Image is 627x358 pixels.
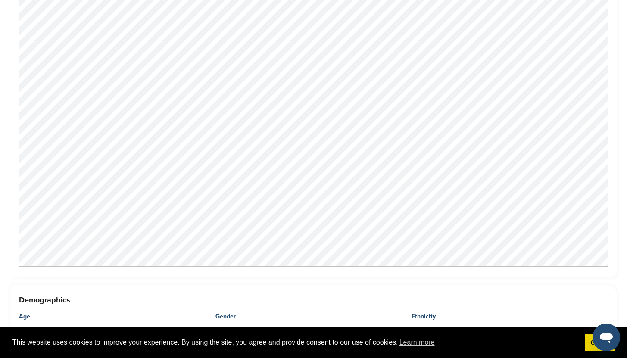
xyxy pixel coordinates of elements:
a: dismiss cookie message [585,334,615,352]
a: learn more about cookies [398,336,436,349]
span: This website uses cookies to improve your experience. By using the site, you agree and provide co... [12,336,578,349]
div: Ethnicity [412,306,608,327]
iframe: Button to launch messaging window [593,324,620,351]
h3: Demographics [19,294,608,306]
div: Gender [215,306,412,327]
div: Age [19,306,215,327]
